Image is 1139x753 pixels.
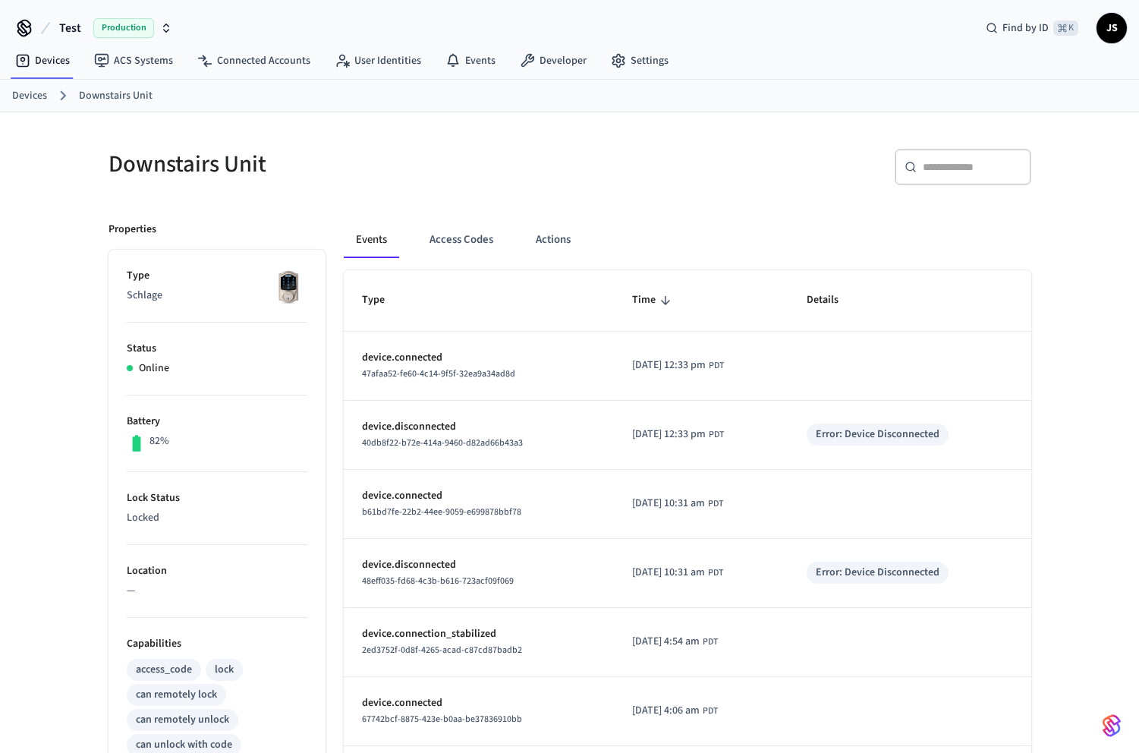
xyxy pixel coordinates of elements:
[433,47,508,74] a: Events
[362,557,596,573] p: device.disconnected
[816,565,939,581] div: Error: Device Disconnected
[362,419,596,435] p: device.disconnected
[632,496,705,512] span: [DATE] 10:31 am
[816,427,939,443] div: Error: Device Disconnected
[127,563,307,579] p: Location
[127,583,307,599] p: —
[139,361,169,376] p: Online
[703,704,718,718] span: PDT
[323,47,433,74] a: User Identities
[127,341,307,357] p: Status
[127,288,307,304] p: Schlage
[708,497,723,511] span: PDT
[344,222,1031,258] div: ant example
[632,496,723,512] div: America/Los_Angeles
[1002,20,1049,36] span: Find by ID
[708,566,723,580] span: PDT
[149,433,169,449] p: 82%
[632,288,675,312] span: Time
[703,635,718,649] span: PDT
[362,488,596,504] p: device.connected
[215,662,234,678] div: lock
[362,575,514,588] span: 48eff035-fd68-4c3b-b616-723acf09f069
[269,268,307,306] img: Schlage Sense Smart Deadbolt with Camelot Trim, Front
[417,222,505,258] button: Access Codes
[362,506,521,518] span: b61bd7fe-22b2-44ee-9059-e699878bbf78
[127,268,307,284] p: Type
[632,427,706,443] span: [DATE] 12:33 pm
[362,288,404,312] span: Type
[127,414,307,430] p: Battery
[709,428,724,442] span: PDT
[109,222,156,238] p: Properties
[362,350,596,366] p: device.connected
[632,634,718,650] div: America/Los_Angeles
[632,427,724,443] div: America/Los_Angeles
[362,695,596,711] p: device.connected
[79,88,153,104] a: Downstairs Unit
[109,149,561,180] h5: Downstairs Unit
[599,47,681,74] a: Settings
[709,359,724,373] span: PDT
[127,490,307,506] p: Lock Status
[185,47,323,74] a: Connected Accounts
[127,510,307,526] p: Locked
[524,222,583,258] button: Actions
[362,644,522,657] span: 2ed3752f-0d8f-4265-acad-c87cd87badb2
[632,703,700,719] span: [DATE] 4:06 am
[1103,714,1121,738] img: SeamLogoGradient.69752ec5.svg
[1098,14,1125,42] span: JS
[136,687,217,703] div: can remotely lock
[508,47,599,74] a: Developer
[136,712,229,728] div: can remotely unlock
[362,626,596,642] p: device.connection_stabilized
[1053,20,1078,36] span: ⌘ K
[362,367,515,380] span: 47afaa52-fe60-4c14-9f5f-32ea9a34ad8d
[82,47,185,74] a: ACS Systems
[12,88,47,104] a: Devices
[632,565,723,581] div: America/Los_Angeles
[136,737,232,753] div: can unlock with code
[632,565,705,581] span: [DATE] 10:31 am
[93,18,154,38] span: Production
[974,14,1090,42] div: Find by ID⌘ K
[1097,13,1127,43] button: JS
[362,436,523,449] span: 40db8f22-b72e-414a-9460-d82ad66b43a3
[632,634,700,650] span: [DATE] 4:54 am
[807,288,858,312] span: Details
[3,47,82,74] a: Devices
[136,662,192,678] div: access_code
[632,703,718,719] div: America/Los_Angeles
[59,19,81,37] span: Test
[344,222,399,258] button: Events
[362,713,522,726] span: 67742bcf-8875-423e-b0aa-be37836910bb
[632,358,724,373] div: America/Los_Angeles
[127,636,307,652] p: Capabilities
[632,358,706,373] span: [DATE] 12:33 pm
